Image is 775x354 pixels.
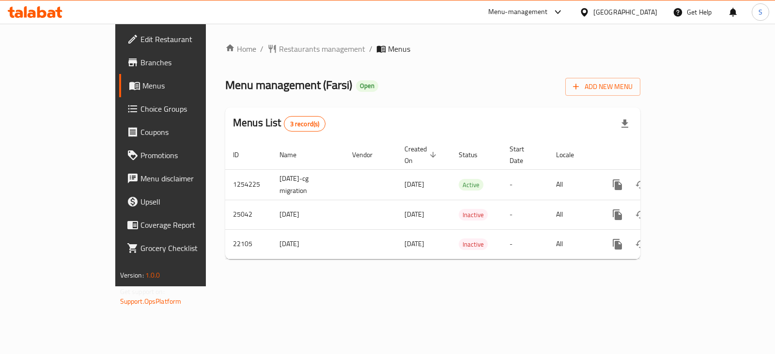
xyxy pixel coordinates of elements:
button: Change Status [629,173,652,196]
li: / [260,43,263,55]
span: Add New Menu [573,81,633,93]
td: 25042 [225,200,272,229]
span: Created On [404,143,439,166]
div: Export file [613,112,636,135]
td: [DATE] [272,200,344,229]
th: Actions [598,140,707,170]
div: Total records count [284,116,326,132]
span: Menus [388,43,410,55]
h2: Menus List [233,116,325,132]
span: [DATE] [404,178,424,191]
span: [DATE] [404,237,424,250]
td: - [502,169,548,200]
span: Menus [142,80,237,91]
span: Menu management ( Farsi ) [225,74,352,96]
td: 22105 [225,229,272,259]
li: / [369,43,372,55]
div: Active [459,179,483,191]
div: [GEOGRAPHIC_DATA] [593,7,657,17]
span: Start Date [510,143,537,166]
span: 1.0.0 [145,269,160,281]
span: Get support on: [120,285,165,298]
span: 3 record(s) [284,119,325,129]
span: Version: [120,269,144,281]
button: more [606,203,629,226]
nav: breadcrumb [225,43,640,55]
div: Open [356,80,378,92]
a: Support.OpsPlatform [120,295,182,308]
a: Menus [119,74,245,97]
span: Locale [556,149,587,161]
a: Branches [119,51,245,74]
a: Grocery Checklist [119,236,245,260]
span: Inactive [459,209,488,221]
button: Change Status [629,203,652,226]
span: S [759,7,762,17]
button: more [606,233,629,256]
span: Promotions [140,149,237,161]
span: [DATE] [404,208,424,221]
span: Name [279,149,309,161]
a: Choice Groups [119,97,245,120]
td: [DATE] [272,229,344,259]
td: All [548,229,598,259]
span: Vendor [352,149,385,161]
span: Upsell [140,196,237,207]
td: 1254225 [225,169,272,200]
span: Active [459,179,483,191]
span: Coverage Report [140,219,237,231]
span: Status [459,149,490,161]
button: more [606,173,629,196]
td: All [548,200,598,229]
span: Grocery Checklist [140,242,237,254]
span: Open [356,82,378,90]
span: ID [233,149,251,161]
span: Menu disclaimer [140,173,237,184]
td: [DATE]-cg migration [272,169,344,200]
table: enhanced table [225,140,707,259]
span: Coupons [140,126,237,138]
div: Menu-management [488,6,548,18]
span: Choice Groups [140,103,237,115]
td: All [548,169,598,200]
td: - [502,229,548,259]
button: Add New Menu [565,78,640,96]
a: Edit Restaurant [119,28,245,51]
a: Coverage Report [119,213,245,236]
a: Coupons [119,120,245,144]
td: - [502,200,548,229]
span: Inactive [459,239,488,250]
button: Change Status [629,233,652,256]
span: Edit Restaurant [140,33,237,45]
a: Menu disclaimer [119,167,245,190]
a: Upsell [119,190,245,213]
span: Restaurants management [279,43,365,55]
span: Branches [140,57,237,68]
a: Restaurants management [267,43,365,55]
a: Promotions [119,144,245,167]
